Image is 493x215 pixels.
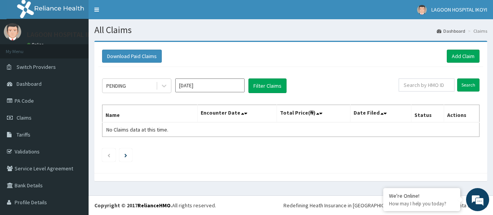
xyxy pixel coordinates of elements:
span: No Claims data at this time. [106,126,168,133]
span: Claims [17,114,32,121]
h1: All Claims [94,25,487,35]
a: Next page [124,152,127,158]
input: Select Month and Year [175,78,245,92]
button: Download Paid Claims [102,50,162,63]
a: RelianceHMO [138,202,171,209]
th: Status [411,105,444,123]
a: Previous page [107,152,111,158]
p: LAGOON HOSPITAL IKOYI [27,31,101,38]
span: Switch Providers [17,63,56,70]
span: LAGOON HOSPITAL IKOYI [431,6,487,13]
div: Redefining Heath Insurance in [GEOGRAPHIC_DATA] using Telemedicine and Data Science! [283,202,487,209]
div: We're Online! [389,192,454,199]
footer: All rights reserved. [89,195,493,215]
span: Tariffs [17,131,30,138]
th: Name [102,105,198,123]
th: Encounter Date [197,105,277,123]
button: Filter Claims [248,78,287,93]
strong: Copyright © 2017 . [94,202,172,209]
th: Actions [444,105,479,123]
img: User Image [4,23,21,40]
th: Date Filed [350,105,411,123]
img: User Image [417,5,427,15]
p: How may I help you today? [389,200,454,207]
th: Total Price(₦) [277,105,350,123]
li: Claims [466,28,487,34]
div: PENDING [106,82,126,90]
a: Add Claim [447,50,480,63]
input: Search [457,78,480,92]
a: Dashboard [437,28,465,34]
input: Search by HMO ID [399,78,454,92]
span: Dashboard [17,80,42,87]
a: Online [27,42,45,47]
